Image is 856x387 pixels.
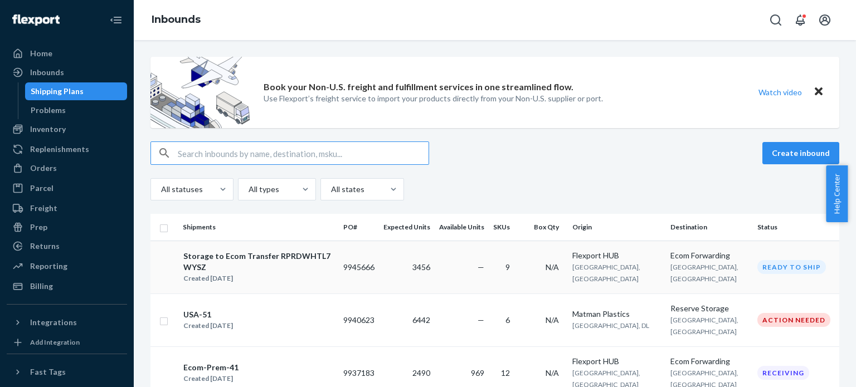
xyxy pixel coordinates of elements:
div: Reserve Storage [670,303,748,314]
span: [GEOGRAPHIC_DATA], [GEOGRAPHIC_DATA] [670,316,738,336]
th: Expected Units [379,214,435,241]
a: Reporting [7,257,127,275]
th: PO# [339,214,379,241]
div: Problems [31,105,66,116]
span: N/A [546,262,559,272]
span: 2490 [412,368,430,378]
div: Fast Tags [30,366,66,378]
input: Search inbounds by name, destination, msku... [178,142,429,164]
div: Freight [30,203,57,214]
span: 12 [501,368,510,378]
span: — [478,262,484,272]
div: Flexport HUB [572,356,662,367]
div: Integrations [30,317,77,328]
button: Close [811,84,826,100]
th: SKUs [489,214,519,241]
div: Ecom-Prem-41 [183,362,239,373]
a: Prep [7,218,127,236]
span: [GEOGRAPHIC_DATA], DL [572,321,649,330]
div: Created [DATE] [183,273,334,284]
a: Billing [7,277,127,295]
th: Box Qty [519,214,568,241]
input: All types [247,184,249,195]
div: Ecom Forwarding [670,356,748,367]
a: Returns [7,237,127,255]
a: Inbounds [152,13,201,26]
div: Reporting [30,261,67,272]
span: 969 [471,368,484,378]
div: Prep [30,222,47,233]
a: Home [7,45,127,62]
span: 6442 [412,315,430,325]
button: Watch video [751,84,809,100]
button: Open Search Box [765,9,787,31]
div: Created [DATE] [183,320,233,331]
img: Flexport logo [12,14,60,26]
a: Parcel [7,179,127,197]
th: Shipments [178,214,339,241]
div: Action Needed [757,313,830,327]
th: Status [753,214,839,241]
div: Ready to ship [757,260,826,274]
input: All statuses [160,184,161,195]
a: Freight [7,199,127,217]
div: Ecom Forwarding [670,250,748,261]
div: Home [30,48,52,59]
td: 9940623 [339,293,379,346]
span: 9 [505,262,510,272]
ol: breadcrumbs [143,4,210,36]
span: 3456 [412,262,430,272]
span: N/A [546,368,559,378]
a: Inventory [7,120,127,138]
div: USA-51 [183,309,233,320]
button: Open account menu [814,9,836,31]
div: Storage to Ecom Transfer RPRDWHTL7WYSZ [183,251,334,273]
button: Help Center [826,165,848,222]
div: Inventory [30,124,66,135]
div: Orders [30,163,57,174]
div: Inbounds [30,67,64,78]
a: Add Integration [7,336,127,349]
div: Returns [30,241,60,252]
div: Created [DATE] [183,373,239,384]
span: N/A [546,315,559,325]
a: Replenishments [7,140,127,158]
div: Parcel [30,183,53,194]
div: Matman Plastics [572,308,662,320]
div: Receiving [757,366,809,380]
input: All states [330,184,331,195]
a: Problems [25,101,128,119]
span: Support [22,8,62,18]
th: Origin [568,214,666,241]
span: — [478,315,484,325]
button: Close Navigation [105,9,127,31]
div: Billing [30,281,53,292]
div: Add Integration [30,337,80,347]
span: 6 [505,315,510,325]
div: Flexport HUB [572,250,662,261]
th: Available Units [435,214,489,241]
th: Destination [666,214,753,241]
button: Create inbound [762,142,839,164]
a: Orders [7,159,127,177]
button: Integrations [7,313,127,331]
span: [GEOGRAPHIC_DATA], [GEOGRAPHIC_DATA] [670,263,738,283]
p: Use Flexport’s freight service to import your products directly from your Non-U.S. supplier or port. [264,93,603,104]
td: 9945666 [339,241,379,293]
a: Inbounds [7,63,127,81]
button: Fast Tags [7,363,127,381]
p: Book your Non-U.S. freight and fulfillment services in one streamlined flow. [264,81,573,94]
button: Open notifications [789,9,811,31]
span: [GEOGRAPHIC_DATA], [GEOGRAPHIC_DATA] [572,263,640,283]
div: Replenishments [30,144,89,155]
a: Shipping Plans [25,82,128,100]
div: Shipping Plans [31,86,84,97]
